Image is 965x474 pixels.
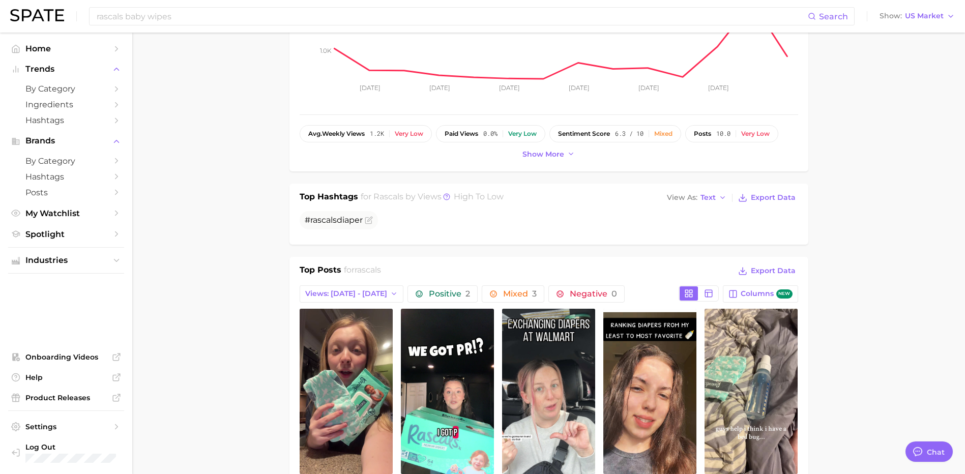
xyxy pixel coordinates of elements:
div: Very low [508,130,537,137]
span: new [776,289,793,299]
button: Show more [520,147,578,161]
input: Search here for a brand, industry, or ingredient [96,8,808,25]
span: Text [700,195,716,200]
span: 0 [611,289,617,299]
button: posts10.0Very low [685,125,778,142]
a: Ingredients [8,97,124,112]
a: Posts [8,185,124,200]
img: SPATE [10,9,64,21]
span: Hashtags [25,115,107,125]
span: 0.0% [483,130,498,137]
a: by Category [8,81,124,97]
span: Ingredients [25,100,107,109]
span: 2 [465,289,470,299]
tspan: [DATE] [359,84,380,92]
button: ShowUS Market [877,10,957,23]
span: 3 [532,289,537,299]
span: weekly views [308,130,365,137]
span: Product Releases [25,393,107,402]
span: 10.0 [716,130,730,137]
span: Export Data [751,193,796,202]
span: by Category [25,156,107,166]
span: Columns [741,289,792,299]
span: rascals [355,265,381,275]
button: Brands [8,133,124,149]
button: View AsText [664,191,729,204]
div: Mixed [654,130,672,137]
a: Hashtags [8,169,124,185]
span: by Category [25,84,107,94]
button: Views: [DATE] - [DATE] [300,285,404,303]
span: Settings [25,422,107,431]
button: Industries [8,253,124,268]
tspan: [DATE] [568,84,589,92]
button: Export Data [736,191,798,205]
button: Export Data [736,264,798,278]
button: avg.weekly views1.2kVery low [300,125,432,142]
a: Onboarding Videos [8,349,124,365]
span: Log Out [25,442,116,452]
span: Positive [429,290,470,298]
span: Export Data [751,266,796,275]
tspan: 1.0k [320,47,332,54]
span: Onboarding Videos [25,352,107,362]
span: Trends [25,65,107,74]
span: Hashtags [25,172,107,182]
button: Flag as miscategorized or irrelevant [365,216,373,224]
span: Industries [25,256,107,265]
a: by Category [8,153,124,169]
span: US Market [905,13,944,19]
span: Posts [25,188,107,197]
tspan: [DATE] [638,84,659,92]
span: Negative [570,290,617,298]
div: Very low [395,130,423,137]
button: sentiment score6.3 / 10Mixed [549,125,681,142]
span: rascals [373,192,403,201]
a: My Watchlist [8,205,124,221]
span: Show [880,13,902,19]
h2: for by Views [361,191,504,205]
span: 1.2k [370,130,384,137]
span: 6.3 / 10 [615,130,644,137]
tspan: [DATE] [499,84,519,92]
span: Home [25,44,107,53]
span: # diaper [305,215,363,225]
span: Show more [522,150,564,159]
span: My Watchlist [25,209,107,218]
a: Help [8,370,124,385]
span: Help [25,373,107,382]
span: View As [667,195,697,200]
a: Home [8,41,124,56]
span: rascals [310,215,337,225]
span: high to low [454,192,504,201]
h2: for [344,264,381,279]
button: Trends [8,62,124,77]
a: Spotlight [8,226,124,242]
span: sentiment score [558,130,610,137]
tspan: [DATE] [429,84,450,92]
div: Very low [741,130,770,137]
button: paid views0.0%Very low [436,125,545,142]
a: Settings [8,419,124,434]
span: Views: [DATE] - [DATE] [305,289,387,298]
h1: Top Hashtags [300,191,358,205]
span: Mixed [503,290,537,298]
span: posts [694,130,711,137]
abbr: average [308,130,322,137]
a: Product Releases [8,390,124,405]
span: Spotlight [25,229,107,239]
h1: Top Posts [300,264,341,279]
a: Log out. Currently logged in with e-mail byers.al@pg.com. [8,439,124,466]
button: Columnsnew [723,285,798,303]
span: Brands [25,136,107,145]
tspan: [DATE] [708,84,728,92]
a: Hashtags [8,112,124,128]
span: paid views [445,130,478,137]
span: Search [819,12,848,21]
